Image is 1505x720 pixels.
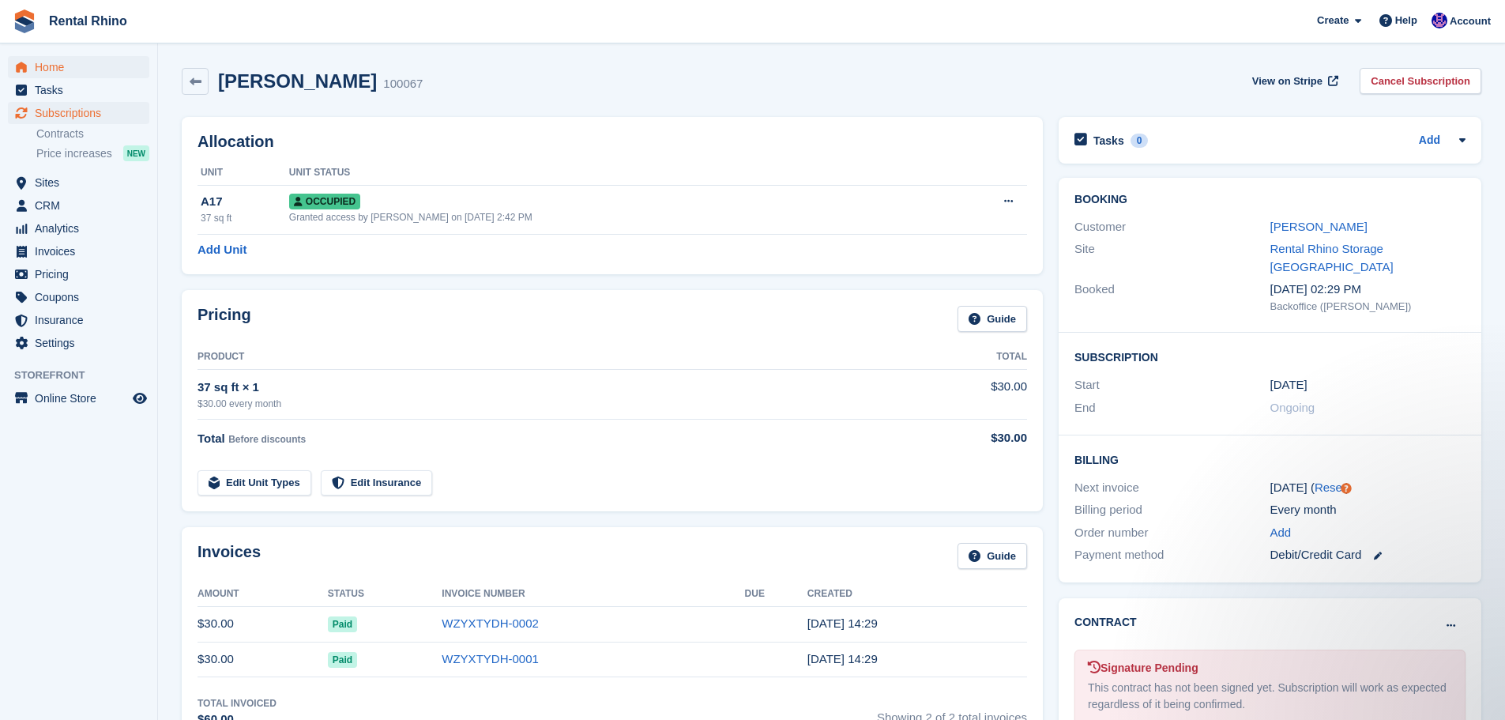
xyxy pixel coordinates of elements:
a: menu [8,387,149,409]
a: menu [8,263,149,285]
a: menu [8,79,149,101]
th: Unit Status [289,160,939,186]
a: menu [8,332,149,354]
a: View on Stripe [1246,68,1341,94]
a: menu [8,286,149,308]
span: Invoices [35,240,130,262]
a: WZYXTYDH-0002 [442,616,539,630]
div: NEW [123,145,149,161]
a: menu [8,172,149,194]
a: menu [8,102,149,124]
a: Guide [958,543,1027,569]
span: Coupons [35,286,130,308]
div: 37 sq ft [201,211,289,225]
div: $30.00 every month [198,397,916,411]
a: menu [8,217,149,239]
a: menu [8,309,149,331]
th: Invoice Number [442,582,744,607]
div: 0 [1131,134,1149,148]
a: Price increases NEW [36,145,149,162]
div: Start [1074,376,1270,394]
th: Total [916,345,1027,370]
a: menu [8,194,149,217]
a: Add [1270,524,1292,542]
h2: Invoices [198,543,261,569]
th: Created [807,582,1027,607]
h2: Allocation [198,133,1027,151]
time: 2025-08-05 18:29:30 UTC [807,652,878,665]
div: [DATE] ( ) [1270,479,1465,497]
th: Product [198,345,916,370]
a: menu [8,56,149,78]
div: 100067 [383,75,423,93]
div: Signature Pending [1088,660,1452,677]
div: A17 [201,193,289,211]
div: Backoffice ([PERSON_NAME]) [1270,299,1465,315]
span: Price increases [36,146,112,161]
div: [DATE] 02:29 PM [1270,281,1465,299]
a: Reset [1315,481,1345,494]
div: Tooltip anchor [1339,481,1353,496]
a: Edit Unit Types [198,470,311,496]
span: Paid [328,616,357,632]
img: stora-icon-8386f47178a22dfd0bd8f6a31ec36ba5ce8667c1dd55bd0f319d3a0aa187defe.svg [13,9,36,33]
a: [PERSON_NAME] [1270,220,1368,233]
span: Account [1450,13,1491,29]
td: $30.00 [198,606,328,642]
h2: Contract [1074,614,1137,631]
a: Preview store [130,389,149,408]
a: Edit Insurance [321,470,433,496]
span: Settings [35,332,130,354]
td: $30.00 [198,642,328,677]
div: Booked [1074,281,1270,314]
h2: [PERSON_NAME] [218,70,377,92]
span: Tasks [35,79,130,101]
a: Cancel Subscription [1360,68,1481,94]
h2: Subscription [1074,349,1465,364]
span: Analytics [35,217,130,239]
th: Due [745,582,807,607]
a: Rental Rhino Storage [GEOGRAPHIC_DATA] [1270,242,1394,273]
span: Create [1317,13,1349,28]
span: Insurance [35,309,130,331]
th: Status [328,582,442,607]
h2: Pricing [198,306,251,332]
span: CRM [35,194,130,217]
div: This contract has not been signed yet. Subscription will work as expected regardless of it being ... [1088,680,1452,713]
div: Total Invoiced [198,696,277,711]
time: 2025-09-05 18:29:45 UTC [807,616,878,630]
span: Ongoing [1270,401,1315,414]
div: Next invoice [1074,479,1270,497]
td: $30.00 [916,369,1027,419]
a: WZYXTYDH-0001 [442,652,539,665]
a: Guide [958,306,1027,332]
div: 37 sq ft × 1 [198,379,916,397]
span: Before discounts [228,434,306,445]
span: Online Store [35,387,130,409]
h2: Booking [1074,194,1465,206]
div: Payment method [1074,546,1270,564]
div: $30.00 [916,429,1027,447]
div: Billing period [1074,501,1270,519]
a: Contracts [36,126,149,141]
div: Debit/Credit Card [1270,546,1465,564]
a: Rental Rhino [43,8,134,34]
span: Home [35,56,130,78]
span: Storefront [14,368,157,383]
div: Customer [1074,218,1270,236]
div: Every month [1270,501,1465,519]
span: Occupied [289,194,360,209]
span: Paid [328,652,357,668]
div: Granted access by [PERSON_NAME] on [DATE] 2:42 PM [289,210,939,224]
h2: Billing [1074,451,1465,467]
span: Pricing [35,263,130,285]
span: View on Stripe [1252,74,1323,89]
h2: Tasks [1093,134,1124,148]
th: Unit [198,160,289,186]
span: Sites [35,172,130,194]
a: Add Unit [198,241,246,259]
time: 2025-08-05 04:00:00 UTC [1270,376,1307,394]
div: Site [1074,240,1270,276]
span: Subscriptions [35,102,130,124]
div: End [1074,399,1270,417]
